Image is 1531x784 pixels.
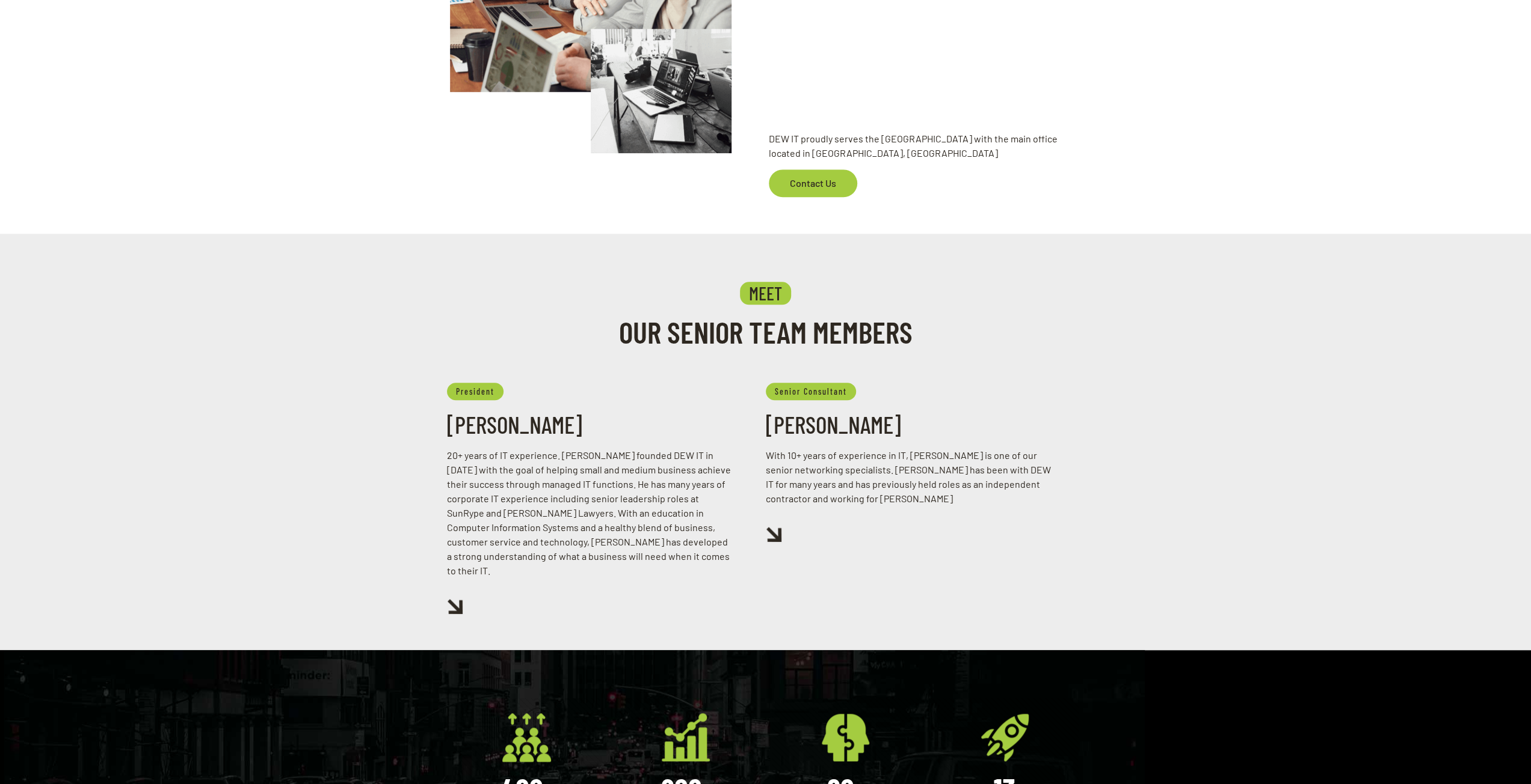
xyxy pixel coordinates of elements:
[829,37,1081,66] div: With the ability to log into your client support page, the steps we took to fix the issues are cl...
[553,314,978,350] h2: OUR SENIOR TEAM MEMBERS
[978,710,1032,764] img: counter4
[740,282,791,305] h4: MEET
[769,169,857,197] a: Contact Us
[778,169,848,197] span: Contact Us
[766,409,1053,439] h3: [PERSON_NAME]
[447,383,504,400] h6: President
[818,710,872,764] img: counter3
[499,710,553,764] img: counter1
[447,448,734,578] p: 20+ years of IT experience. [PERSON_NAME] founded DEW IT in [DATE] with the goal of helping small...
[766,383,856,400] h6: Senior Consultant
[769,132,1081,160] p: DEW IT proudly serves the [GEOGRAPHIC_DATA] with the main office located in [GEOGRAPHIC_DATA], [G...
[766,527,781,542] img: cityhall-arrow1
[829,85,1081,114] div: Our team answers questions whether your business needs the cloud, what the cloud actually means a...
[659,710,713,764] img: counter2
[766,448,1053,506] p: With 10+ years of experience in IT, [PERSON_NAME] is one of our senior networking specialists. [P...
[447,409,734,439] h3: [PERSON_NAME]
[447,599,463,614] img: cityhall-arrow1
